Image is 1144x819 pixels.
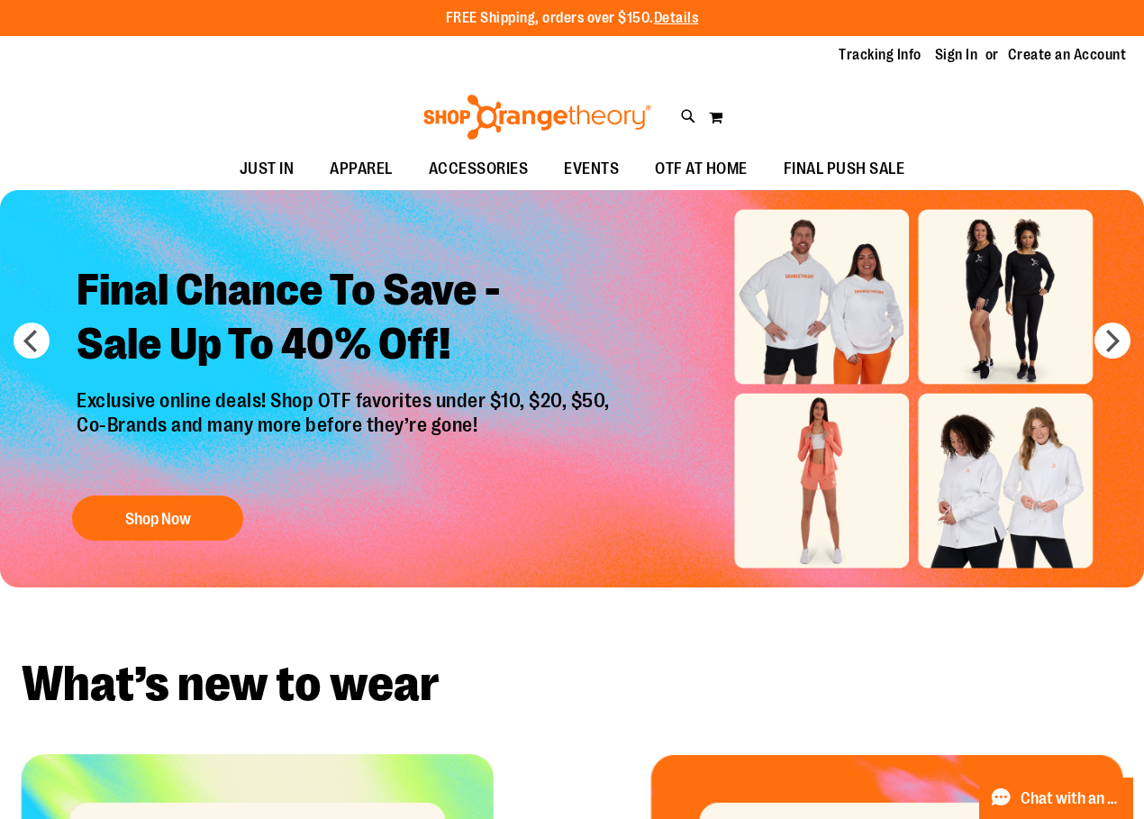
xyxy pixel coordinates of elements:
a: Sign In [935,45,978,65]
span: OTF AT HOME [655,149,748,189]
a: Final Chance To Save -Sale Up To 40% Off! Exclusive online deals! Shop OTF favorites under $10, $... [63,250,628,550]
h2: Final Chance To Save - Sale Up To 40% Off! [63,250,628,389]
span: EVENTS [564,149,619,189]
a: Details [654,10,699,26]
span: FINAL PUSH SALE [784,149,905,189]
p: FREE Shipping, orders over $150. [446,8,699,29]
button: next [1094,323,1130,359]
button: prev [14,323,50,359]
button: Chat with an Expert [979,778,1134,819]
span: Chat with an Expert [1021,790,1122,807]
p: Exclusive online deals! Shop OTF favorites under $10, $20, $50, Co-Brands and many more before th... [63,389,628,478]
span: ACCESSORIES [429,149,529,189]
a: Create an Account [1008,45,1127,65]
a: Tracking Info [839,45,922,65]
button: Shop Now [72,496,243,541]
span: APPAREL [330,149,393,189]
span: JUST IN [240,149,295,189]
h2: What’s new to wear [22,660,1122,709]
img: Shop Orangetheory [421,95,654,140]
